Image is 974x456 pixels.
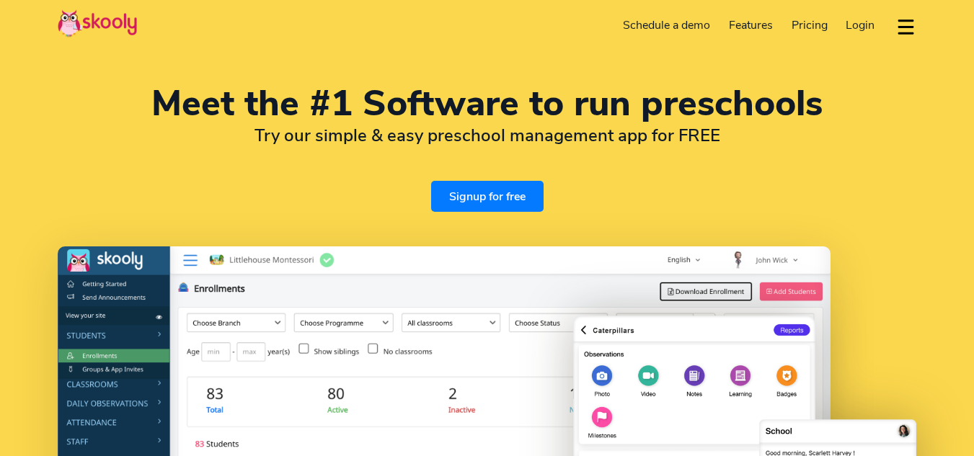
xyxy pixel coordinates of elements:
a: Features [720,14,782,37]
h1: Meet the #1 Software to run preschools [58,86,916,121]
a: Signup for free [431,181,544,212]
img: Skooly [58,9,137,37]
span: Pricing [792,17,828,33]
a: Pricing [782,14,837,37]
button: dropdown menu [895,10,916,43]
a: Schedule a demo [614,14,720,37]
a: Login [836,14,884,37]
h2: Try our simple & easy preschool management app for FREE [58,125,916,146]
span: Login [846,17,875,33]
